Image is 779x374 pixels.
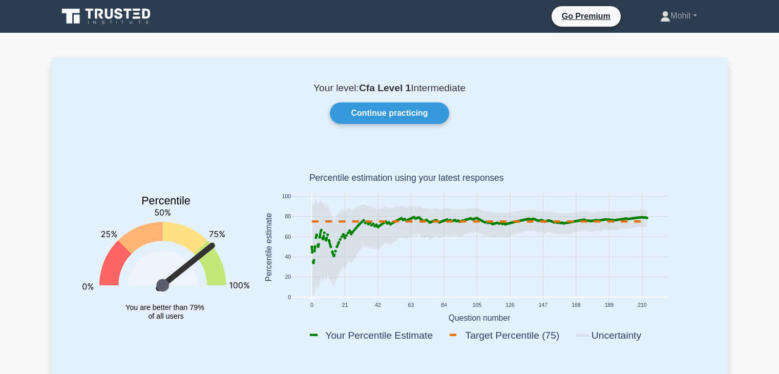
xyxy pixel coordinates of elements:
a: Mohit [636,6,721,26]
text: 63 [408,303,414,308]
text: 0 [310,303,313,308]
text: Question number [448,314,510,322]
text: Percentile [141,195,191,207]
text: Percentile estimate [264,213,272,282]
text: 21 [342,303,348,308]
text: 189 [604,303,614,308]
text: Percentile estimation using your latest responses [309,173,503,183]
text: 147 [538,303,548,308]
a: Go Premium [556,10,617,23]
text: 100 [282,194,291,199]
text: 80 [285,214,291,220]
b: Cfa Level 1 [359,82,411,93]
text: 60 [285,234,291,240]
tspan: You are better than 79% [125,303,204,311]
text: 168 [572,303,581,308]
text: 210 [638,303,647,308]
a: Continue practicing [330,102,449,124]
tspan: of all users [148,312,183,320]
p: Your level: Intermediate [76,82,703,94]
text: 84 [441,303,447,308]
text: 126 [506,303,515,308]
text: 105 [472,303,481,308]
text: 40 [285,254,291,260]
text: 0 [288,295,291,300]
text: 42 [375,303,381,308]
text: 20 [285,275,291,280]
